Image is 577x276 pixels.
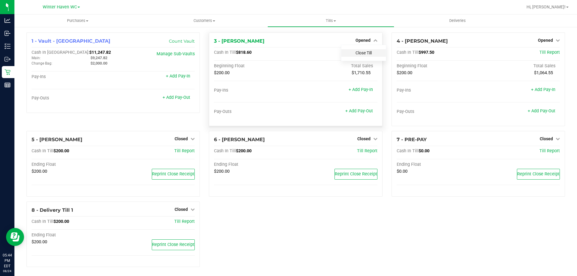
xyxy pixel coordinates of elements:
[397,109,478,114] div: Pay-Outs
[397,169,408,174] span: $0.00
[214,70,230,75] span: $200.00
[539,148,560,153] a: Till Report
[531,87,555,92] a: + Add Pay-In
[32,207,73,213] span: 8 - Delivery Till 1
[152,242,194,247] span: Reprint Close Receipt
[539,50,560,55] a: Till Report
[214,137,265,142] span: 6 - [PERSON_NAME]
[397,63,478,69] div: Beginning Float
[527,5,566,9] span: Hi, [PERSON_NAME]!
[335,171,377,177] span: Reprint Close Receipt
[89,50,111,55] span: $11,247.82
[236,50,252,55] span: $818.60
[43,5,77,10] span: Winter Haven WC
[397,137,427,142] span: 7 - PRE-PAY
[517,169,560,180] button: Reprint Close Receipt
[397,50,419,55] span: Cash In Till
[32,61,52,65] span: Change Bag:
[163,95,190,100] a: + Add Pay-Out
[152,239,195,250] button: Reprint Close Receipt
[441,18,474,23] span: Deliveries
[32,38,110,44] span: 1 - Vault - [GEOGRAPHIC_DATA]
[517,171,560,177] span: Reprint Close Receipt
[214,148,236,153] span: Cash In Till
[166,74,190,79] a: + Add Pay-In
[3,269,12,273] p: 08/24
[152,169,195,180] button: Reprint Close Receipt
[356,50,372,55] a: Close Till
[357,136,371,141] span: Closed
[169,38,195,44] a: Count Vault
[397,88,478,93] div: Pay-Ins
[214,169,230,174] span: $200.00
[352,70,371,75] span: $1,710.55
[419,50,434,55] span: $997.50
[236,148,252,153] span: $200.00
[32,239,47,244] span: $200.00
[5,69,11,75] inline-svg: Retail
[214,63,296,69] div: Beginning Float
[32,219,53,224] span: Cash In Till
[394,14,521,27] a: Deliveries
[478,63,560,69] div: Total Sales
[296,63,377,69] div: Total Sales
[6,228,24,246] iframe: Resource center
[214,50,236,55] span: Cash In Till
[334,169,377,180] button: Reprint Close Receipt
[5,30,11,36] inline-svg: Inbound
[32,96,113,101] div: Pay-Outs
[397,162,478,167] div: Ending Float
[534,70,553,75] span: $1,064.55
[152,171,194,177] span: Reprint Close Receipt
[32,169,47,174] span: $200.00
[32,232,113,238] div: Ending Float
[32,74,113,80] div: Pay-Ins
[32,148,53,153] span: Cash In Till
[357,148,377,153] a: Till Report
[214,109,296,114] div: Pay-Outs
[32,56,41,60] span: Main:
[141,14,267,27] a: Customers
[349,87,373,92] a: + Add Pay-In
[90,56,107,60] span: $9,247.82
[175,136,188,141] span: Closed
[356,38,371,43] span: Opened
[397,38,448,44] span: 4 - [PERSON_NAME]
[528,108,555,114] a: + Add Pay-Out
[32,137,82,142] span: 5 - [PERSON_NAME]
[214,88,296,93] div: Pay-Ins
[90,61,107,65] span: $2,000.00
[174,148,195,153] a: Till Report
[268,18,394,23] span: Tills
[419,148,429,153] span: $0.00
[397,70,412,75] span: $200.00
[32,162,113,167] div: Ending Float
[538,38,553,43] span: Opened
[14,14,141,27] a: Purchases
[5,17,11,23] inline-svg: Analytics
[175,207,188,212] span: Closed
[540,136,553,141] span: Closed
[157,51,195,56] a: Manage Sub-Vaults
[14,18,141,23] span: Purchases
[5,43,11,49] inline-svg: Inventory
[53,219,69,224] span: $200.00
[5,56,11,62] inline-svg: Outbound
[3,253,12,269] p: 05:44 PM EDT
[141,18,267,23] span: Customers
[53,148,69,153] span: $200.00
[397,148,419,153] span: Cash In Till
[5,82,11,88] inline-svg: Reports
[345,108,373,114] a: + Add Pay-Out
[214,162,296,167] div: Ending Float
[214,38,264,44] span: 3 - [PERSON_NAME]
[174,219,195,224] a: Till Report
[32,50,89,55] span: Cash In [GEOGRAPHIC_DATA]:
[267,14,394,27] a: Tills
